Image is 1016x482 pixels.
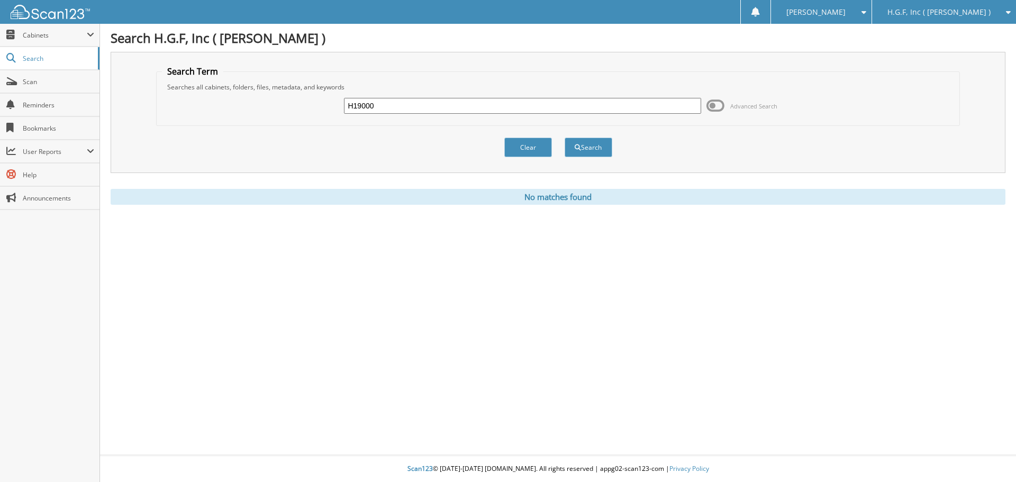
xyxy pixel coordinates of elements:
span: Scan123 [407,464,433,473]
div: Searches all cabinets, folders, files, metadata, and keywords [162,83,955,92]
legend: Search Term [162,66,223,77]
div: © [DATE]-[DATE] [DOMAIN_NAME]. All rights reserved | appg02-scan123-com | [100,456,1016,482]
button: Clear [504,138,552,157]
button: Search [565,138,612,157]
span: Search [23,54,93,63]
img: scan123-logo-white.svg [11,5,90,19]
span: Advanced Search [730,102,777,110]
div: No matches found [111,189,1005,205]
span: User Reports [23,147,87,156]
span: Announcements [23,194,94,203]
span: H.G.F, Inc ( [PERSON_NAME] ) [887,9,991,15]
span: Scan [23,77,94,86]
span: [PERSON_NAME] [786,9,846,15]
span: Reminders [23,101,94,110]
a: Privacy Policy [669,464,709,473]
span: Cabinets [23,31,87,40]
span: Help [23,170,94,179]
span: Bookmarks [23,124,94,133]
h1: Search H.G.F, Inc ( [PERSON_NAME] ) [111,29,1005,47]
